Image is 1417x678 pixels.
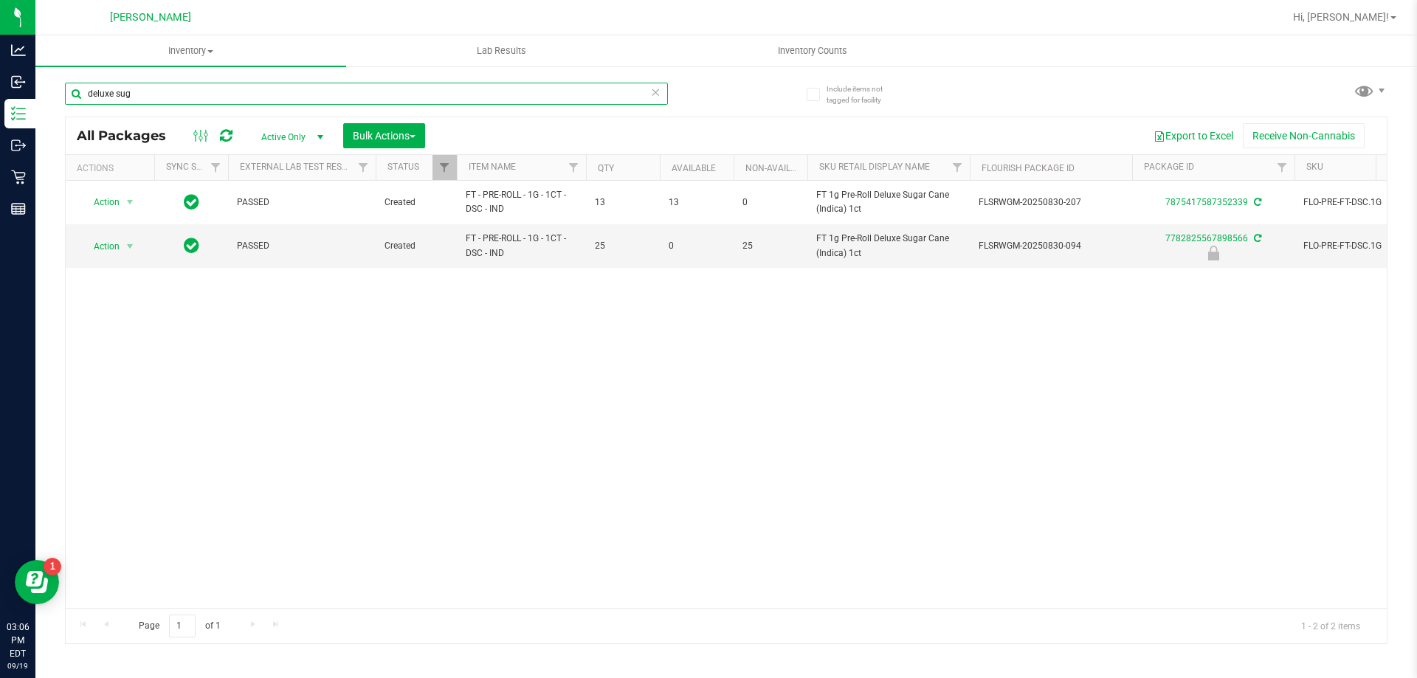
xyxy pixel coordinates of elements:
inline-svg: Inventory [11,106,26,121]
a: Sku Retail Display Name [819,162,930,172]
p: 09/19 [7,660,29,671]
a: Filter [1270,155,1294,180]
span: PASSED [237,239,367,253]
inline-svg: Outbound [11,138,26,153]
a: Non-Available [745,163,811,173]
span: Sync from Compliance System [1252,197,1261,207]
span: Include items not tagged for facility [827,83,900,105]
a: Inventory [35,35,346,66]
span: 13 [669,196,725,210]
span: Sync from Compliance System [1252,233,1261,243]
a: Flourish Package ID [982,163,1075,173]
a: Filter [945,155,970,180]
span: FLO-PRE-FT-DSC.1G [1303,196,1415,210]
span: FLO-PRE-FT-DSC.1G [1303,239,1415,253]
button: Export to Excel [1144,123,1243,148]
iframe: Resource center [15,560,59,604]
a: Inventory Counts [657,35,968,66]
span: Action [80,192,120,212]
input: 1 [169,615,196,637]
span: 13 [595,196,651,210]
span: Action [80,236,120,257]
span: In Sync [184,235,199,256]
inline-svg: Retail [11,170,26,184]
a: Filter [562,155,586,180]
div: Actions [77,163,148,173]
span: PASSED [237,196,367,210]
a: Status [387,162,419,172]
span: 25 [742,239,799,253]
span: [PERSON_NAME] [110,11,191,24]
a: 7782825567898566 [1165,233,1248,243]
span: 25 [595,239,651,253]
a: Item Name [469,162,516,172]
button: Bulk Actions [343,123,425,148]
input: Search Package ID, Item Name, SKU, Lot or Part Number... [65,83,668,105]
div: Quarantine [1130,246,1297,260]
inline-svg: Analytics [11,43,26,58]
a: Filter [204,155,228,180]
span: Created [385,196,448,210]
span: All Packages [77,128,181,144]
span: FT 1g Pre-Roll Deluxe Sugar Cane (Indica) 1ct [816,188,961,216]
span: Lab Results [457,44,546,58]
a: Package ID [1144,162,1194,172]
span: FT - PRE-ROLL - 1G - 1CT - DSC - IND [466,188,577,216]
span: Clear [650,83,661,102]
span: FLSRWGM-20250830-094 [979,239,1123,253]
span: Created [385,239,448,253]
span: 0 [669,239,725,253]
span: In Sync [184,192,199,212]
p: 03:06 PM EDT [7,620,29,660]
span: FT 1g Pre-Roll Deluxe Sugar Cane (Indica) 1ct [816,232,961,260]
a: External Lab Test Result [240,162,356,172]
inline-svg: Reports [11,201,26,216]
a: SKU [1306,162,1323,172]
span: FLSRWGM-20250830-207 [979,196,1123,210]
a: Filter [351,155,376,180]
a: Sync Status [166,162,223,172]
span: Inventory [35,44,346,58]
span: Inventory Counts [758,44,867,58]
span: Bulk Actions [353,130,416,142]
span: FT - PRE-ROLL - 1G - 1CT - DSC - IND [466,232,577,260]
span: select [121,236,139,257]
a: Qty [598,163,614,173]
iframe: Resource center unread badge [44,558,61,575]
span: 0 [742,196,799,210]
inline-svg: Inbound [11,75,26,89]
a: Lab Results [346,35,657,66]
a: Available [672,163,716,173]
a: 7875417587352339 [1165,197,1248,207]
button: Receive Non-Cannabis [1243,123,1365,148]
span: 1 - 2 of 2 items [1289,615,1372,637]
a: Filter [432,155,457,180]
span: select [121,192,139,212]
span: Page of 1 [126,615,232,637]
span: Hi, [PERSON_NAME]! [1293,11,1389,23]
